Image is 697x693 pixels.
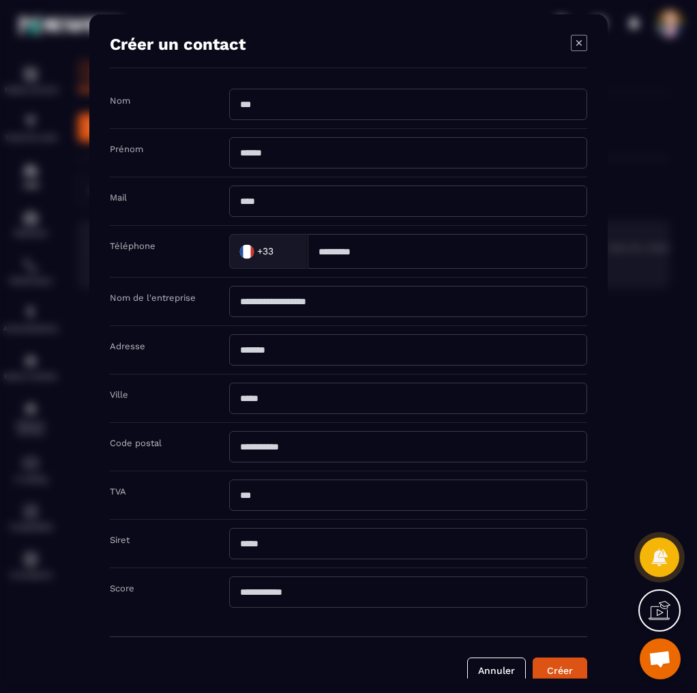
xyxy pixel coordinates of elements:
[110,389,128,400] label: Ville
[110,95,130,106] label: Nom
[110,535,130,545] label: Siret
[229,234,308,269] div: Search for option
[110,438,162,448] label: Code postal
[110,486,126,497] label: TVA
[110,583,134,593] label: Score
[110,293,196,303] label: Nom de l'entreprise
[533,658,587,683] button: Créer
[276,241,293,261] input: Search for option
[110,35,246,54] h4: Créer un contact
[110,192,127,203] label: Mail
[110,241,155,251] label: Téléphone
[110,144,143,154] label: Prénom
[110,341,145,351] label: Adresse
[257,245,273,259] span: +33
[467,658,526,683] button: Annuler
[640,638,681,679] a: Ouvrir le chat
[233,237,261,265] img: Country Flag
